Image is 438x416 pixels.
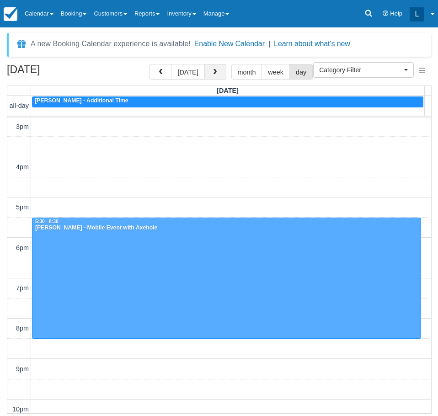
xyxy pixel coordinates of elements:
a: [PERSON_NAME] - Additional Time [32,96,423,107]
a: 5:30 - 8:30[PERSON_NAME] - Mobile Event with Axehole [32,218,421,339]
button: month [231,64,262,80]
span: 5pm [16,203,29,211]
span: [PERSON_NAME] - Additional Time [35,97,128,104]
button: Enable New Calendar [194,39,265,48]
span: Category Filter [319,65,402,75]
span: 6pm [16,244,29,251]
a: Learn about what's new [274,40,350,48]
img: checkfront-main-nav-mini-logo.png [4,7,17,21]
button: Category Filter [313,62,414,78]
span: [DATE] [217,87,239,94]
span: 9pm [16,365,29,373]
span: Help [390,10,402,17]
div: [PERSON_NAME] - Mobile Event with Axehole [35,224,418,232]
button: day [289,64,313,80]
i: Help [383,11,389,17]
h2: [DATE] [7,64,123,81]
span: | [268,40,270,48]
button: [DATE] [171,64,204,80]
span: 4pm [16,163,29,171]
div: L [410,7,424,21]
span: 5:30 - 8:30 [35,219,59,224]
span: 3pm [16,123,29,130]
div: A new Booking Calendar experience is available! [31,38,191,49]
span: 7pm [16,284,29,292]
span: 10pm [12,405,29,413]
span: 8pm [16,325,29,332]
button: week [262,64,290,80]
